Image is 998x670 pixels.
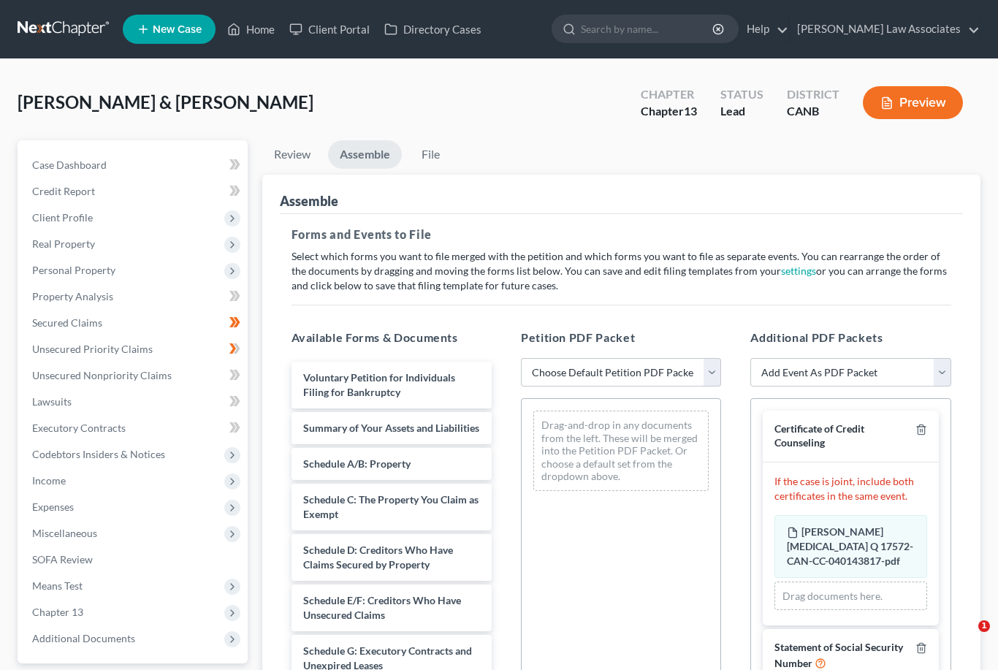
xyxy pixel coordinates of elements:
iframe: Intercom live chat [948,620,983,655]
span: Chapter 13 [32,606,83,618]
p: Select which forms you want to file merged with the petition and which forms you want to file as ... [292,249,952,293]
a: Client Portal [282,16,377,42]
div: CANB [787,103,839,120]
h5: Available Forms & Documents [292,329,492,346]
span: New Case [153,24,202,35]
span: Credit Report [32,185,95,197]
span: [PERSON_NAME] & [PERSON_NAME] [18,91,313,113]
a: Home [220,16,282,42]
a: Case Dashboard [20,152,248,178]
a: Review [262,140,322,169]
a: settings [781,264,816,277]
a: SOFA Review [20,547,248,573]
span: Unsecured Nonpriority Claims [32,369,172,381]
input: Search by name... [581,15,715,42]
span: Miscellaneous [32,527,97,539]
span: Personal Property [32,264,115,276]
a: Help [739,16,788,42]
span: Statement of Social Security Number [774,641,903,669]
span: Summary of Your Assets and Liabilities [303,422,479,434]
div: District [787,86,839,103]
span: Schedule D: Creditors Who Have Claims Secured by Property [303,544,453,571]
div: Drag documents here. [774,582,926,611]
a: [PERSON_NAME] Law Associates [790,16,980,42]
span: [PERSON_NAME][MEDICAL_DATA] Q 17572-CAN-CC-040143817-pdf [787,525,913,567]
span: Expenses [32,500,74,513]
div: Chapter [641,103,697,120]
span: Petition PDF Packet [521,330,635,344]
span: Unsecured Priority Claims [32,343,153,355]
span: Schedule E/F: Creditors Who Have Unsecured Claims [303,594,461,621]
span: Means Test [32,579,83,592]
p: If the case is joint, include both certificates in the same event. [774,474,926,503]
a: Credit Report [20,178,248,205]
a: Property Analysis [20,283,248,310]
span: Real Property [32,237,95,250]
span: Schedule A/B: Property [303,457,411,470]
span: Income [32,474,66,487]
div: Drag-and-drop in any documents from the left. These will be merged into the Petition PDF Packet. ... [533,411,709,491]
h5: Forms and Events to File [292,226,952,243]
span: Schedule C: The Property You Claim as Exempt [303,493,479,520]
div: Lead [720,103,763,120]
div: Assemble [280,192,338,210]
button: Preview [863,86,963,119]
div: Status [720,86,763,103]
span: Voluntary Petition for Individuals Filing for Bankruptcy [303,371,455,398]
h5: Additional PDF Packets [750,329,951,346]
a: File [408,140,454,169]
a: Lawsuits [20,389,248,415]
span: Case Dashboard [32,159,107,171]
a: Unsecured Nonpriority Claims [20,362,248,389]
span: 1 [978,620,990,632]
span: SOFA Review [32,553,93,566]
a: Assemble [328,140,402,169]
span: Property Analysis [32,290,113,302]
span: Lawsuits [32,395,72,408]
a: Executory Contracts [20,415,248,441]
span: Codebtors Insiders & Notices [32,448,165,460]
a: Secured Claims [20,310,248,336]
a: Directory Cases [377,16,489,42]
span: Secured Claims [32,316,102,329]
a: Unsecured Priority Claims [20,336,248,362]
span: Executory Contracts [32,422,126,434]
div: Chapter [641,86,697,103]
span: Certificate of Credit Counseling [774,422,864,449]
span: Additional Documents [32,632,135,644]
span: 13 [684,104,697,118]
span: Client Profile [32,211,93,224]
